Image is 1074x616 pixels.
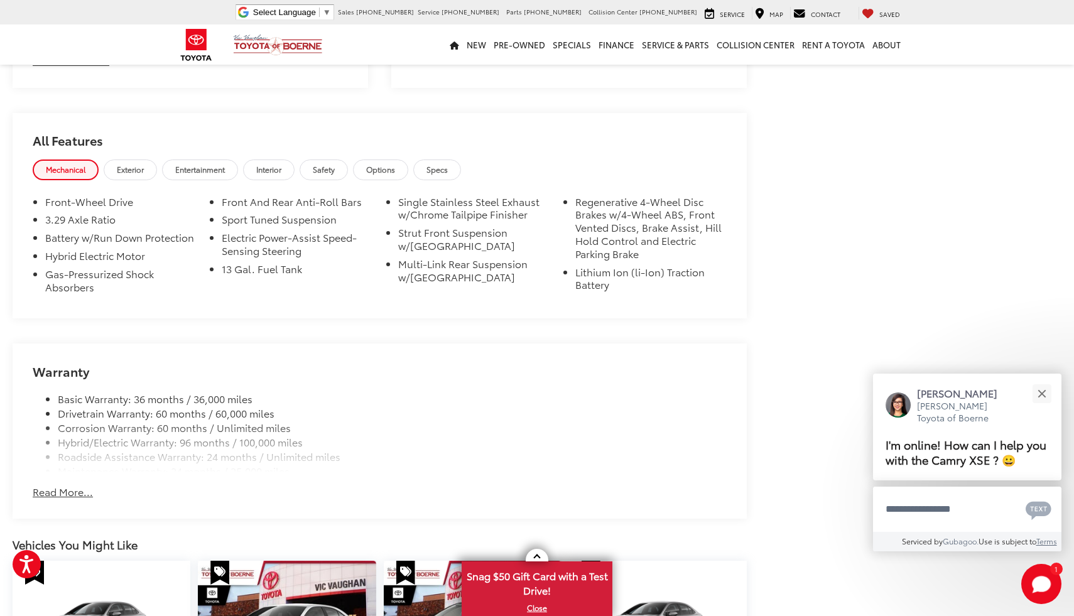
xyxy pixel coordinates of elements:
[943,536,979,546] a: Gubagoo.
[222,195,373,213] li: Front And Rear Anti-Roll Bars
[33,364,727,378] h2: Warranty
[13,113,747,159] h2: All Features
[356,7,414,16] span: [PHONE_NUMBER]
[233,34,323,56] img: Vic Vaughan Toyota of Boerne
[446,24,463,65] a: Home
[117,164,144,175] span: Exterior
[58,421,727,435] li: Corrosion Warranty: 60 months / Unlimited miles
[490,24,549,65] a: Pre-Owned
[58,406,727,421] li: Drivetrain Warranty: 60 months / 60,000 miles
[418,7,440,16] span: Service
[45,249,197,267] li: Hybrid Electric Motor
[873,487,1061,532] textarea: Type your message
[506,7,522,16] span: Parts
[398,195,550,227] li: Single Stainless Steel Exhaust w/Chrome Tailpipe Finisher
[398,226,550,257] li: Strut Front Suspension w/[GEOGRAPHIC_DATA]
[323,8,331,17] span: ▼
[589,7,637,16] span: Collision Center
[313,164,335,175] span: Safety
[1036,536,1057,546] a: Terms
[175,164,225,175] span: Entertainment
[713,24,798,65] a: Collision Center
[1026,500,1051,520] svg: Text
[859,7,903,19] a: My Saved Vehicles
[398,257,550,289] li: Multi-Link Rear Suspension w/[GEOGRAPHIC_DATA]
[222,231,373,262] li: Electric Power-Assist Speed-Sensing Steering
[45,267,197,299] li: Gas-Pressurized Shock Absorbers
[575,266,727,297] li: Lithium Ion (li-Ion) Traction Battery
[917,386,1010,400] p: [PERSON_NAME]
[442,7,499,16] span: [PHONE_NUMBER]
[790,7,843,19] a: Contact
[524,7,582,16] span: [PHONE_NUMBER]
[319,8,320,17] span: ​
[575,195,727,266] li: Regenerative 4-Wheel Disc Brakes w/4-Wheel ABS, Front Vented Discs, Brake Assist, Hill Hold Contr...
[58,392,727,406] li: Basic Warranty: 36 months / 36,000 miles
[45,231,197,249] li: Battery w/Run Down Protection
[426,164,448,175] span: Specs
[173,24,220,65] img: Toyota
[917,400,1010,424] p: [PERSON_NAME] Toyota of Boerne
[979,536,1036,546] span: Use is subject to
[1021,564,1061,604] button: Toggle Chat Window
[869,24,904,65] a: About
[253,8,316,17] span: Select Language
[33,485,93,499] button: Read More...
[798,24,869,65] a: Rent a Toyota
[752,7,786,19] a: Map
[886,436,1046,468] span: I'm online! How can I help you with the Camry XSE ? 😀
[811,9,840,19] span: Contact
[366,164,395,175] span: Options
[702,7,748,19] a: Service
[1021,564,1061,604] svg: Start Chat
[1022,495,1055,523] button: Chat with SMS
[549,24,595,65] a: Specials
[463,24,490,65] a: New
[45,195,197,213] li: Front-Wheel Drive
[639,7,697,16] span: [PHONE_NUMBER]
[463,563,611,601] span: Snag $50 Gift Card with a Test Drive!
[222,213,373,231] li: Sport Tuned Suspension
[222,262,373,281] li: 13 Gal. Fuel Tank
[396,561,415,585] span: Special
[1028,380,1055,407] button: Close
[720,9,745,19] span: Service
[873,374,1061,551] div: Close[PERSON_NAME][PERSON_NAME] Toyota of BoerneI'm online! How can I help you with the Camry XSE...
[1055,566,1058,571] span: 1
[256,164,281,175] span: Interior
[879,9,900,19] span: Saved
[210,561,229,585] span: Special
[338,7,354,16] span: Sales
[13,538,747,552] div: Vehicles You Might Like
[902,536,943,546] span: Serviced by
[253,8,331,17] a: Select Language​
[769,9,783,19] span: Map
[45,213,197,231] li: 3.29 Axle Ratio
[595,24,638,65] a: Finance
[638,24,713,65] a: Service & Parts: Opens in a new tab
